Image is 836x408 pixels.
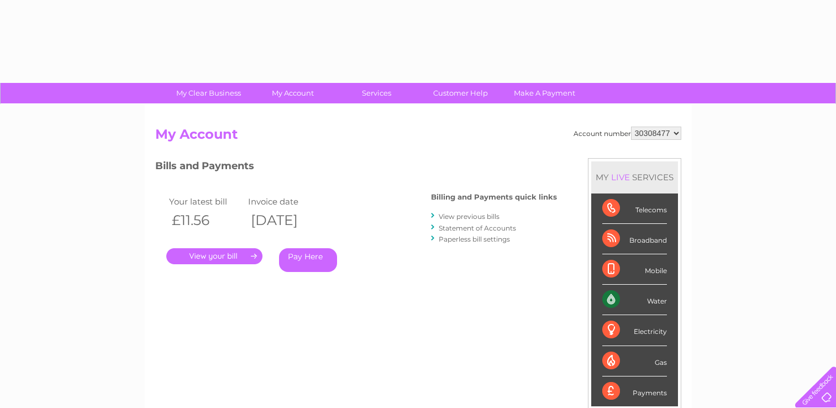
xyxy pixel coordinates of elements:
[439,212,500,221] a: View previous bills
[602,254,667,285] div: Mobile
[279,248,337,272] a: Pay Here
[602,376,667,406] div: Payments
[602,193,667,224] div: Telecoms
[609,172,632,182] div: LIVE
[602,315,667,346] div: Electricity
[245,194,325,209] td: Invoice date
[602,285,667,315] div: Water
[439,235,510,243] a: Paperless bill settings
[431,193,557,201] h4: Billing and Payments quick links
[602,346,667,376] div: Gas
[591,161,678,193] div: MY SERVICES
[247,83,338,103] a: My Account
[166,209,246,232] th: £11.56
[166,248,262,264] a: .
[155,158,557,177] h3: Bills and Payments
[415,83,506,103] a: Customer Help
[331,83,422,103] a: Services
[166,194,246,209] td: Your latest bill
[155,127,681,148] h2: My Account
[245,209,325,232] th: [DATE]
[439,224,516,232] a: Statement of Accounts
[574,127,681,140] div: Account number
[163,83,254,103] a: My Clear Business
[602,224,667,254] div: Broadband
[499,83,590,103] a: Make A Payment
